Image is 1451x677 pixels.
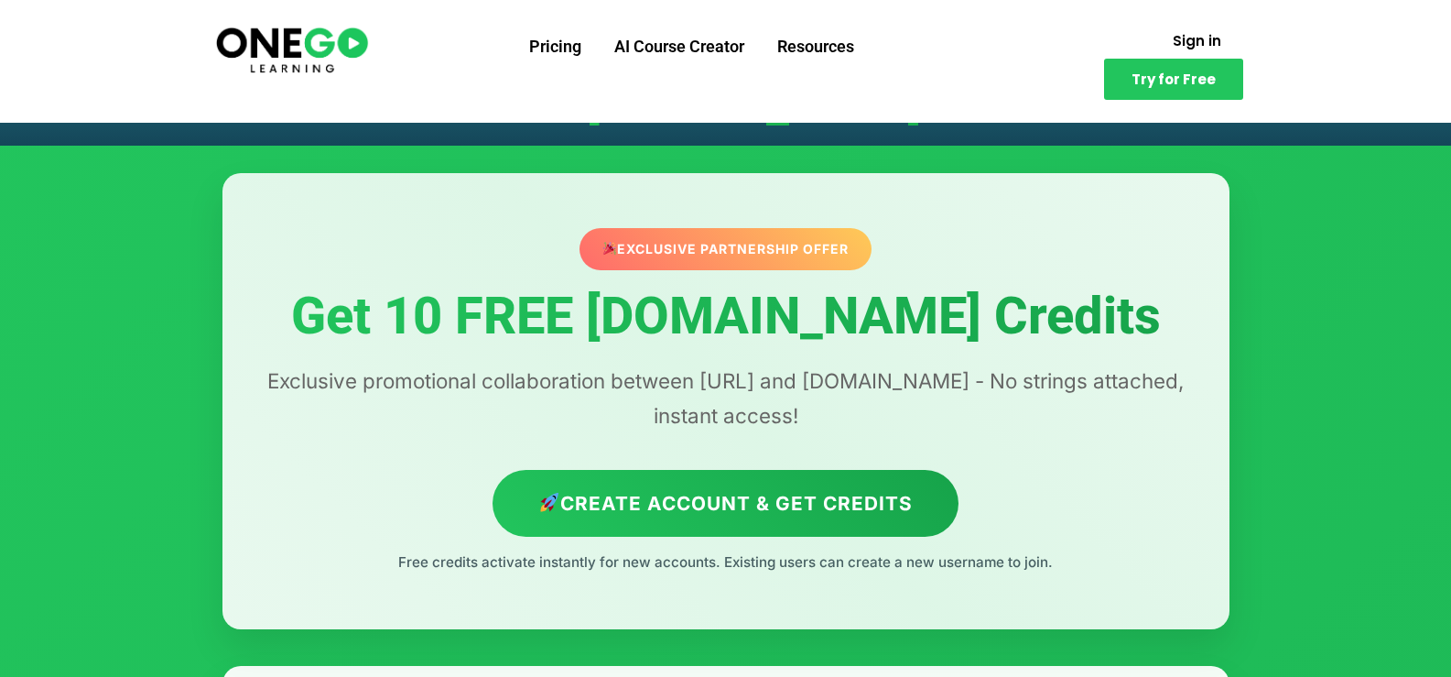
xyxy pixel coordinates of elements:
p: Free credits activate instantly for new accounts. Existing users can create a new username to join. [259,551,1193,574]
div: Exclusive Partnership Offer [579,228,872,270]
a: Create Account & Get Credits [493,470,958,537]
a: Pricing [513,23,598,71]
a: Try for Free [1104,59,1243,100]
a: Resources [761,23,871,71]
img: 🚀 [540,493,559,512]
a: AI Course Creator [598,23,761,71]
p: Exclusive promotional collaboration between [URL] and [DOMAIN_NAME] - No strings attached, instan... [259,364,1193,433]
span: Sign in [1173,34,1221,48]
a: Sign in [1151,23,1243,59]
h1: Get 10 FREE [DOMAIN_NAME] Credits [259,289,1193,345]
img: 🎉 [603,242,616,255]
span: Try for Free [1132,72,1216,86]
h1: Get 10 FREE [DOMAIN_NAME] Credits! [241,87,1211,126]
